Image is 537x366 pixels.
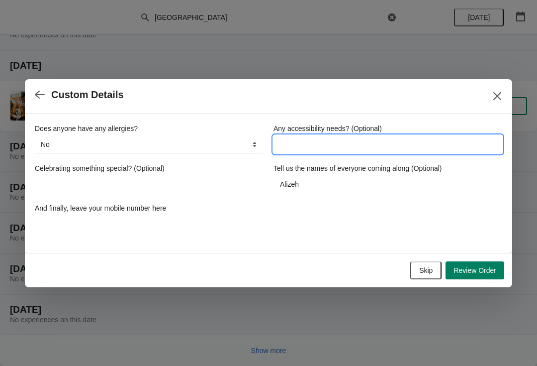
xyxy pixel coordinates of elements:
[51,89,124,101] h2: Custom Details
[35,203,166,213] label: And finally, leave your mobile number here
[488,87,506,105] button: Close
[35,163,165,173] label: Celebrating something special? (Optional)
[35,123,138,133] label: Does anyone have any allergies?
[419,266,433,274] span: Skip
[446,261,504,279] button: Review Order
[453,266,496,274] span: Review Order
[273,163,442,173] label: Tell us the names of everyone coming along (Optional)
[410,261,442,279] button: Skip
[273,123,382,133] label: Any accessibility needs? (Optional)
